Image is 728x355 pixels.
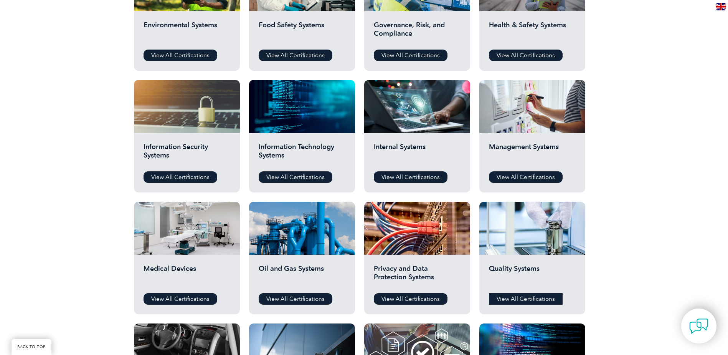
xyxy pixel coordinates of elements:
a: BACK TO TOP [12,339,51,355]
h2: Medical Devices [144,264,230,287]
a: View All Certifications [489,171,563,183]
a: View All Certifications [259,293,332,305]
a: View All Certifications [144,293,217,305]
h2: Privacy and Data Protection Systems [374,264,461,287]
h2: Food Safety Systems [259,21,345,44]
a: View All Certifications [489,50,563,61]
a: View All Certifications [144,171,217,183]
h2: Health & Safety Systems [489,21,576,44]
h2: Information Security Systems [144,143,230,166]
h2: Governance, Risk, and Compliance [374,21,461,44]
h2: Internal Systems [374,143,461,166]
a: View All Certifications [374,293,447,305]
a: View All Certifications [259,171,332,183]
a: View All Certifications [144,50,217,61]
img: en [716,3,726,10]
h2: Quality Systems [489,264,576,287]
h2: Management Systems [489,143,576,166]
a: View All Certifications [374,171,447,183]
a: View All Certifications [374,50,447,61]
h2: Information Technology Systems [259,143,345,166]
h2: Oil and Gas Systems [259,264,345,287]
h2: Environmental Systems [144,21,230,44]
a: View All Certifications [489,293,563,305]
img: contact-chat.png [689,317,708,336]
a: View All Certifications [259,50,332,61]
